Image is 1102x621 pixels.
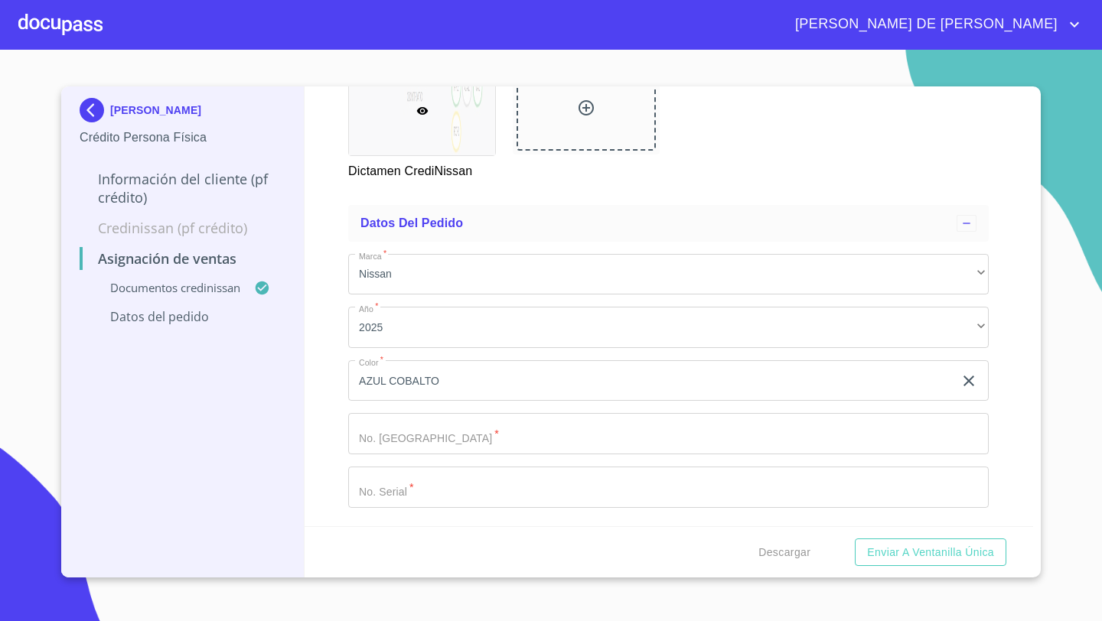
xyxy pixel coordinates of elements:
[348,254,989,295] div: Nissan
[752,538,817,567] button: Descargar
[110,104,201,116] p: [PERSON_NAME]
[80,128,285,147] p: Crédito Persona Física
[80,249,285,268] p: Asignación de Ventas
[80,170,285,206] p: Información del cliente (PF crédito)
[80,98,285,128] div: [PERSON_NAME]
[960,372,978,390] button: clear input
[80,98,110,122] img: Docupass spot blue
[855,538,1006,567] button: Enviar a Ventanilla única
[867,543,994,562] span: Enviar a Ventanilla única
[348,156,494,180] p: Dictamen CrediNissan
[360,216,463,229] span: Datos del pedido
[80,219,285,237] p: Credinissan (PF crédito)
[758,543,810,562] span: Descargar
[784,12,1084,37] button: account of current user
[348,205,989,242] div: Datos del pedido
[80,308,285,325] p: Datos del pedido
[784,12,1065,37] span: [PERSON_NAME] DE [PERSON_NAME]
[80,280,254,295] p: Documentos CrediNissan
[348,307,989,348] div: 2025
